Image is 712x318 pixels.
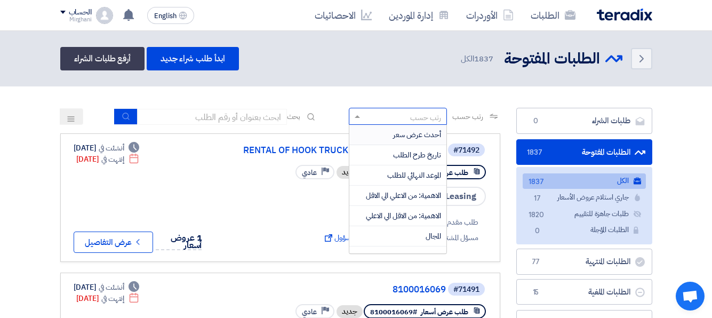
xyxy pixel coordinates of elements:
[531,193,544,204] span: 17
[302,307,317,317] span: عادي
[147,47,239,70] a: ابدأ طلب شراء جديد
[458,3,522,28] a: الأوردرات
[101,293,124,304] span: إنتهت في
[523,190,646,205] a: جاري استلام عروض الأسعار
[60,17,92,22] div: Mirghani
[101,154,124,165] span: إنتهت في
[393,149,441,161] span: تاريخ طرح الطلب
[523,206,646,222] a: طلبات جاهزة للتقييم
[425,217,478,228] span: طلب مقدم بواسطة
[531,177,544,188] span: 1837
[523,173,646,189] a: الكل
[171,232,202,252] span: 1 عروض أسعار
[96,7,113,24] img: profile_test.png
[421,307,468,317] span: طلب عرض أسعار
[504,49,600,69] h2: الطلبات المفتوحة
[74,142,140,154] div: [DATE]
[474,53,493,65] span: 1837
[337,305,363,318] div: جديد
[531,210,544,221] span: 1820
[302,168,317,178] span: عادي
[233,146,446,155] a: RENTAL OF HOOK TRUCK WITH OPERATOR - 923
[453,147,479,154] div: #71492
[516,139,652,165] a: الطلبات المفتوحة1837
[516,108,652,134] a: طلبات الشراء0
[99,282,124,293] span: أنشئت في
[516,249,652,275] a: الطلبات المنتهية77
[337,166,363,179] div: جديد
[69,8,92,17] div: الحساب
[60,47,145,70] a: أرفع طلبات الشراء
[597,9,652,21] img: Teradix logo
[366,210,441,221] span: الاهمية: من الاقل الي الاعلي
[410,112,441,123] div: رتب حسب
[74,232,153,253] button: عرض التفاصيل
[99,142,124,154] span: أنشئت في
[287,111,301,122] span: بحث
[147,7,194,24] button: English
[366,190,441,201] span: الاهمية: من الاعلي الي الاقل
[410,251,441,262] span: إسم الطلب
[76,293,140,304] div: [DATE]
[138,109,287,125] input: ابحث بعنوان أو رقم الطلب
[530,116,542,126] span: 0
[522,3,584,28] a: الطلبات
[434,232,478,243] span: مسؤل المشتريات
[421,168,468,178] span: طلب عرض أسعار
[530,287,542,298] span: 15
[676,282,705,311] div: Open chat
[426,230,441,242] span: المجال
[523,222,646,238] a: الطلبات المؤجلة
[531,226,544,237] span: 0
[530,147,542,158] span: 1837
[306,3,380,28] a: الاحصائيات
[516,279,652,305] a: الطلبات الملغية15
[233,285,446,295] a: 8100016069
[461,53,495,65] span: الكل
[370,307,417,317] span: #8100016069
[452,111,483,122] span: رتب حسب
[74,282,140,293] div: [DATE]
[453,286,479,293] div: #71491
[154,12,177,20] span: English
[387,170,441,181] span: الموعد النهائي للطلب
[393,129,441,140] span: أحدث عرض سعر
[76,154,140,165] div: [DATE]
[530,257,542,267] span: 77
[323,232,369,243] span: تغيير المسؤول
[380,3,458,28] a: إدارة الموردين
